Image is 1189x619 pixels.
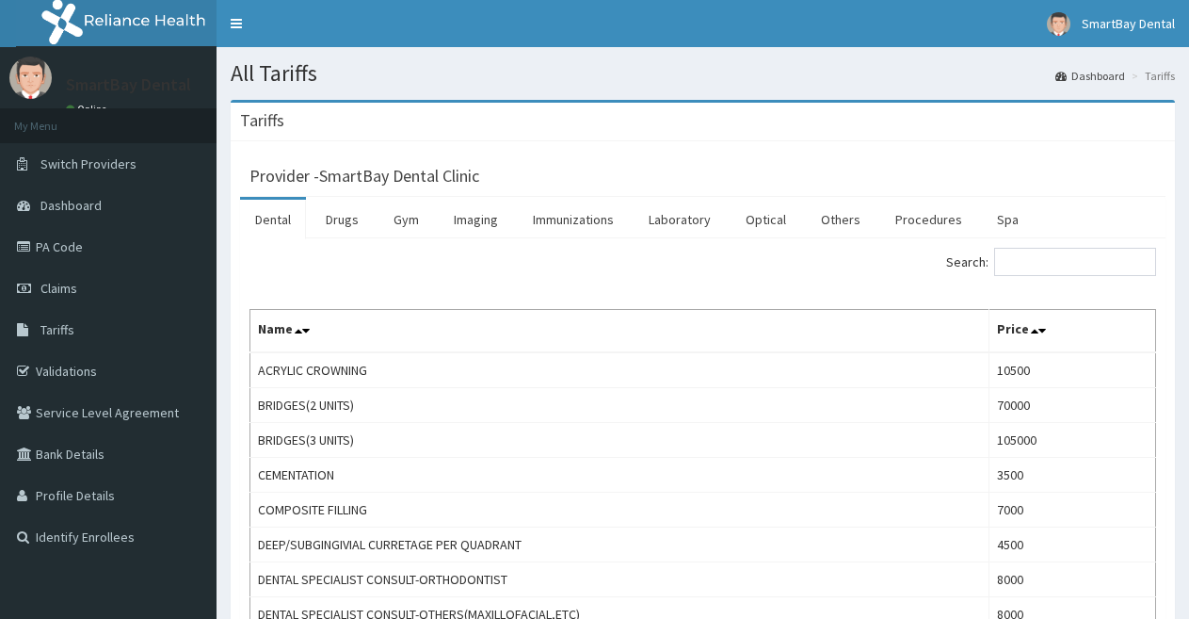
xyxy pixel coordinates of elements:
a: Procedures [880,200,977,239]
td: DENTAL SPECIALIST CONSULT-ORTHODONTIST [250,562,989,597]
td: 8000 [988,562,1155,597]
a: Drugs [311,200,374,239]
span: Tariffs [40,321,74,338]
h3: Tariffs [240,112,284,129]
td: 10500 [988,352,1155,388]
a: Dental [240,200,306,239]
td: 105000 [988,423,1155,458]
td: CEMENTATION [250,458,989,493]
td: BRIDGES(2 UNITS) [250,388,989,423]
a: Optical [731,200,801,239]
a: Online [66,103,111,116]
img: User Image [9,57,52,99]
img: User Image [1047,12,1070,36]
span: Claims [40,280,77,297]
td: 3500 [988,458,1155,493]
th: Price [988,310,1155,353]
a: Dashboard [1055,68,1125,84]
span: SmartBay Dental [1082,15,1175,32]
p: SmartBay Dental [66,76,191,93]
h3: Provider - SmartBay Dental Clinic [249,168,479,185]
label: Search: [946,248,1156,276]
td: 70000 [988,388,1155,423]
td: BRIDGES(3 UNITS) [250,423,989,458]
td: DEEP/SUBGINGIVIAL CURRETAGE PER QUADRANT [250,528,989,562]
td: COMPOSITE FILLING [250,493,989,528]
a: Laboratory [634,200,726,239]
h1: All Tariffs [231,61,1175,86]
span: Switch Providers [40,155,137,172]
span: Dashboard [40,197,102,214]
a: Spa [982,200,1034,239]
a: Imaging [439,200,513,239]
a: Others [806,200,876,239]
a: Gym [378,200,434,239]
th: Name [250,310,989,353]
li: Tariffs [1127,68,1175,84]
a: Immunizations [518,200,629,239]
input: Search: [994,248,1156,276]
td: 4500 [988,528,1155,562]
td: 7000 [988,493,1155,528]
td: ACRYLIC CROWNING [250,352,989,388]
